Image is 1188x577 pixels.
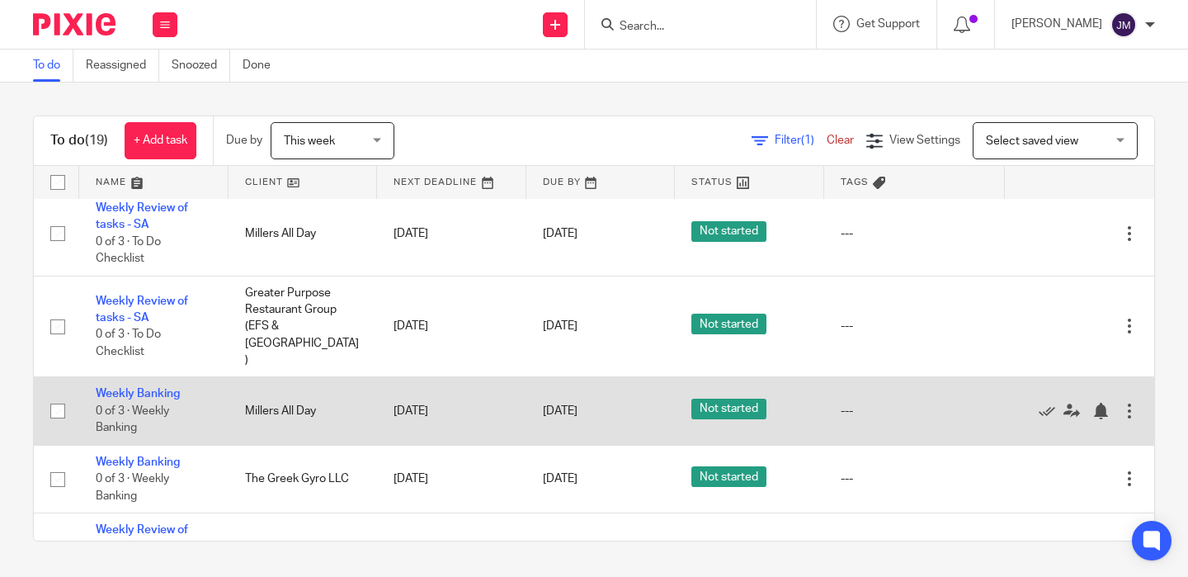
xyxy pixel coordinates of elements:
td: [DATE] [377,191,526,276]
td: [DATE] [377,377,526,445]
span: [DATE] [543,228,577,239]
span: Not started [691,466,766,487]
a: + Add task [125,122,196,159]
span: View Settings [889,135,960,146]
td: [DATE] [377,445,526,513]
td: Millers All Day [229,377,378,445]
div: --- [841,403,989,419]
span: Select saved view [986,135,1078,147]
span: [DATE] [543,405,577,417]
a: Clear [827,135,854,146]
p: Due by [226,132,262,149]
span: Not started [691,221,766,242]
div: --- [841,318,989,334]
p: [PERSON_NAME] [1011,16,1102,32]
a: Weekly Banking [96,456,180,468]
h1: To do [50,132,108,149]
a: Weekly Banking [96,388,180,400]
span: Not started [691,314,766,334]
span: [DATE] [543,473,577,485]
a: Reassigned [86,50,159,82]
input: Search [618,20,766,35]
span: This week [284,135,335,147]
span: (19) [85,134,108,147]
span: 0 of 3 · To Do Checklist [96,329,161,357]
div: --- [841,225,989,242]
span: 0 of 3 · Weekly Banking [96,473,169,502]
td: Greater Purpose Restaurant Group (EFS & [GEOGRAPHIC_DATA]) [229,276,378,377]
td: Millers All Day [229,191,378,276]
span: Not started [691,399,766,419]
a: Snoozed [172,50,230,82]
a: Weekly Review of tasks - SA [96,524,188,552]
a: Mark as done [1039,403,1063,419]
span: Filter [775,135,827,146]
span: (1) [801,135,814,146]
a: To do [33,50,73,82]
td: The Greek Gyro LLC [229,445,378,513]
span: 0 of 3 · Weekly Banking [96,405,169,434]
span: [DATE] [543,320,577,332]
a: Weekly Review of tasks - SA [96,202,188,230]
td: [DATE] [377,276,526,377]
span: 0 of 3 · To Do Checklist [96,236,161,265]
span: Tags [841,177,869,187]
img: Pixie [33,13,115,35]
img: svg%3E [1110,12,1137,38]
span: Get Support [856,18,920,30]
div: --- [841,471,989,487]
a: Weekly Review of tasks - SA [96,296,188,324]
a: Done [243,50,283,82]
